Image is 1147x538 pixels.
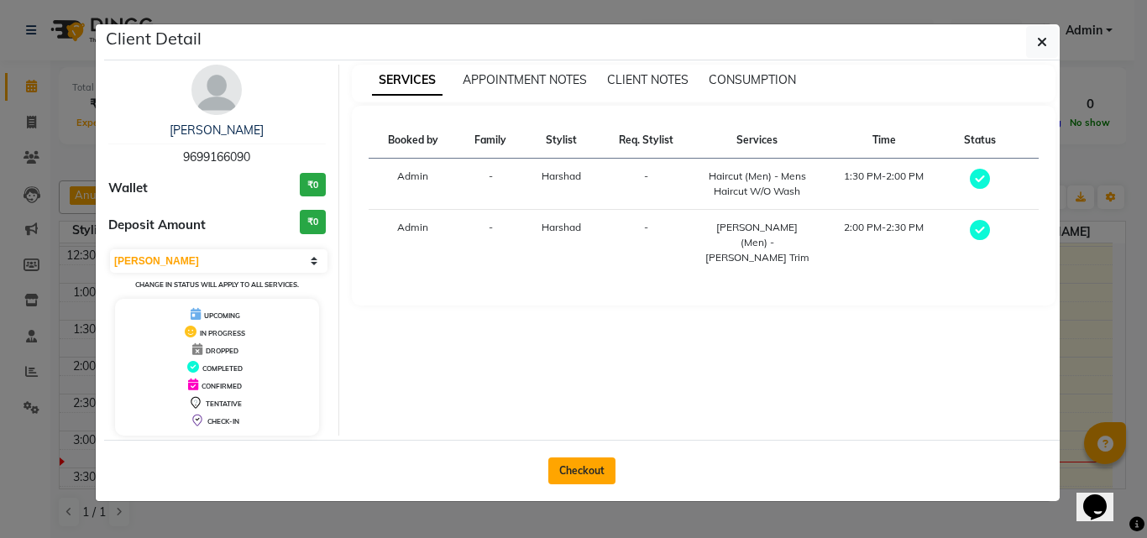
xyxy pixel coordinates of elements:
div: Haircut (Men) - Mens Haircut W/O Wash [704,169,811,199]
td: - [458,159,523,210]
span: COMPLETED [202,364,243,373]
td: Admin [369,159,458,210]
th: Time [821,123,948,159]
span: CONFIRMED [202,382,242,390]
td: - [458,210,523,276]
th: Booked by [369,123,458,159]
a: [PERSON_NAME] [170,123,264,138]
img: avatar [191,65,242,115]
span: Deposit Amount [108,216,206,235]
div: [PERSON_NAME] (Men) - [PERSON_NAME] Trim [704,220,811,265]
iframe: chat widget [1076,471,1130,521]
span: Harshad [542,221,581,233]
h3: ₹0 [300,210,326,234]
span: CONSUMPTION [709,72,796,87]
h5: Client Detail [106,26,202,51]
td: 2:00 PM-2:30 PM [821,210,948,276]
span: IN PROGRESS [200,329,245,337]
span: 9699166090 [183,149,250,165]
span: TENTATIVE [206,400,242,408]
span: Wallet [108,179,148,198]
span: CLIENT NOTES [607,72,689,87]
th: Status [947,123,1013,159]
th: Stylist [523,123,599,159]
td: 1:30 PM-2:00 PM [821,159,948,210]
th: Req. Stylist [599,123,694,159]
span: SERVICES [372,65,443,96]
th: Family [458,123,523,159]
small: Change in status will apply to all services. [135,280,299,289]
span: APPOINTMENT NOTES [463,72,587,87]
td: - [599,159,694,210]
span: Harshad [542,170,581,182]
h3: ₹0 [300,173,326,197]
td: - [599,210,694,276]
th: Services [694,123,821,159]
span: DROPPED [206,347,238,355]
td: Admin [369,210,458,276]
button: Checkout [548,457,615,484]
span: CHECK-IN [207,417,239,426]
span: UPCOMING [204,311,240,320]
